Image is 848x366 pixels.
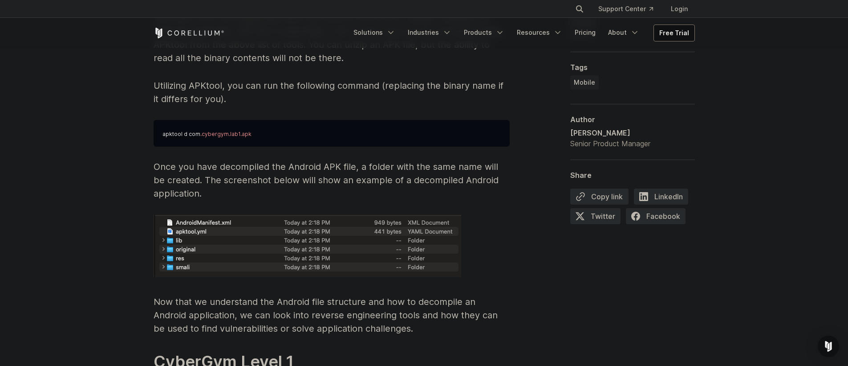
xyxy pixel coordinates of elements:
[634,189,694,208] a: LinkedIn
[162,131,200,137] span: apktool d com
[569,25,601,41] a: Pricing
[154,79,510,106] p: Utilizing APKtool, you can run the following command (replacing the binary name if it differs for...
[458,25,510,41] a: Products
[664,1,695,17] a: Login
[570,115,695,124] div: Author
[654,25,694,41] a: Free Trial
[154,295,510,335] p: Now that we understand the Android file structure and how to decompile an Android application, we...
[572,1,588,17] button: Search
[511,25,568,41] a: Resources
[348,25,401,41] a: Solutions
[402,25,457,41] a: Industries
[570,138,650,149] div: Senior Product Manager
[200,131,252,137] span: .cybergym.lab1.apk
[570,189,629,205] button: Copy link
[154,28,224,38] a: Corellium Home
[570,171,695,180] div: Share
[570,75,599,90] a: Mobile
[154,160,510,200] p: Once you have decompiled the Android APK file, a folder with the same name will be created. The s...
[564,1,695,17] div: Navigation Menu
[626,208,691,228] a: Facebook
[570,208,626,228] a: Twitter
[626,208,686,224] span: Facebook
[574,78,595,87] span: Mobile
[154,214,461,277] img: Example of a decompiled android application.
[348,25,695,41] div: Navigation Menu
[603,25,645,41] a: About
[570,127,650,138] div: [PERSON_NAME]
[591,1,660,17] a: Support Center
[634,189,688,205] span: LinkedIn
[818,336,839,357] div: Open Intercom Messenger
[570,63,695,72] div: Tags
[570,208,621,224] span: Twitter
